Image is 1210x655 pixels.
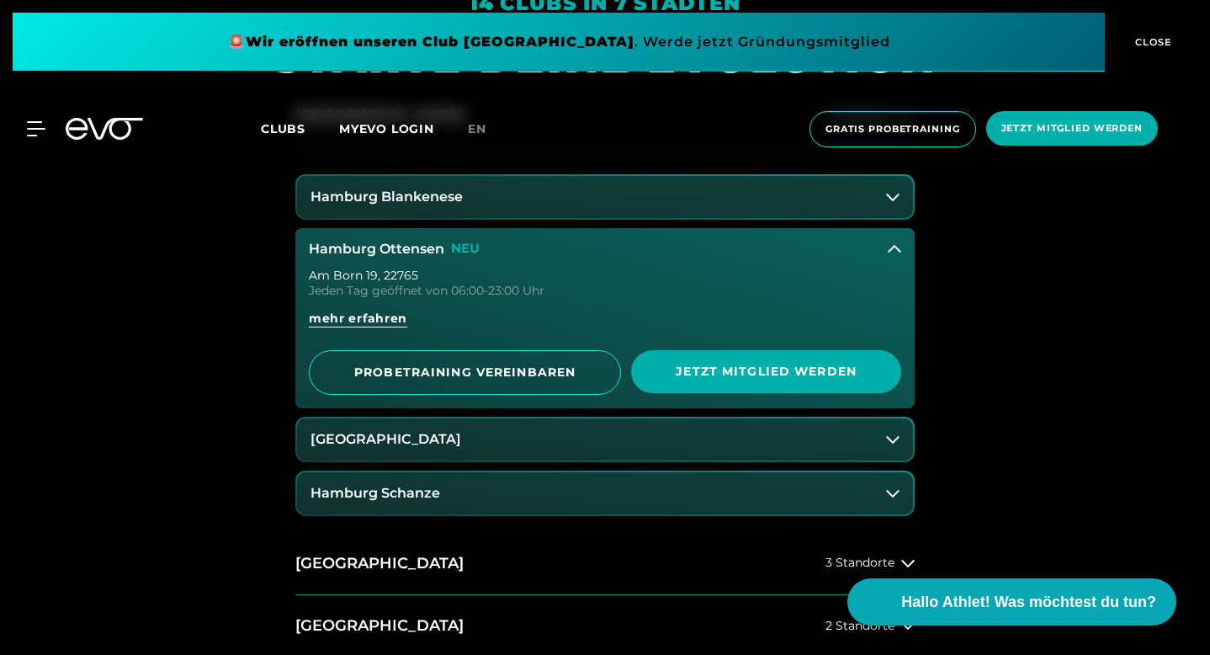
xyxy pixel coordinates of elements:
h2: [GEOGRAPHIC_DATA] [295,615,464,636]
a: MYEVO LOGIN [339,121,434,136]
span: Jetzt Mitglied werden [1001,121,1143,136]
span: Jetzt Mitglied werden [651,363,881,381]
button: CLOSE [1105,13,1197,72]
h3: Hamburg Blankenese [310,189,463,205]
button: Hallo Athlet! Was möchtest du tun? [847,578,1176,626]
span: PROBETRAINING VEREINBAREN [330,364,600,381]
div: Jeden Tag geöffnet von 06:00-23:00 Uhr [309,285,901,296]
a: en [468,120,507,139]
span: en [468,121,486,136]
a: Gratis Probetraining [804,111,981,147]
h2: [GEOGRAPHIC_DATA] [295,553,464,574]
div: Am Born 19 , 22765 [309,269,901,281]
a: Clubs [261,120,339,136]
a: Jetzt Mitglied werden [981,111,1163,147]
button: Hamburg Schanze [297,472,913,514]
a: mehr erfahren [309,310,901,340]
span: mehr erfahren [309,310,407,327]
button: Hamburg OttensenNEU [295,228,915,270]
span: Gratis Probetraining [825,122,960,136]
h3: [GEOGRAPHIC_DATA] [310,432,461,447]
h3: Hamburg Schanze [310,486,440,501]
span: 3 Standorte [825,556,894,569]
span: Clubs [261,121,305,136]
a: Jetzt Mitglied werden [631,350,901,395]
span: 2 Standorte [825,620,894,632]
button: [GEOGRAPHIC_DATA]3 Standorte [295,533,915,595]
span: Hallo Athlet! Was möchtest du tun? [901,591,1156,614]
h3: Hamburg Ottensen [309,242,444,257]
button: Hamburg Blankenese [297,176,913,218]
span: CLOSE [1131,35,1172,50]
a: PROBETRAINING VEREINBAREN [309,350,621,395]
button: [GEOGRAPHIC_DATA] [297,418,913,461]
p: NEU [451,242,480,256]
